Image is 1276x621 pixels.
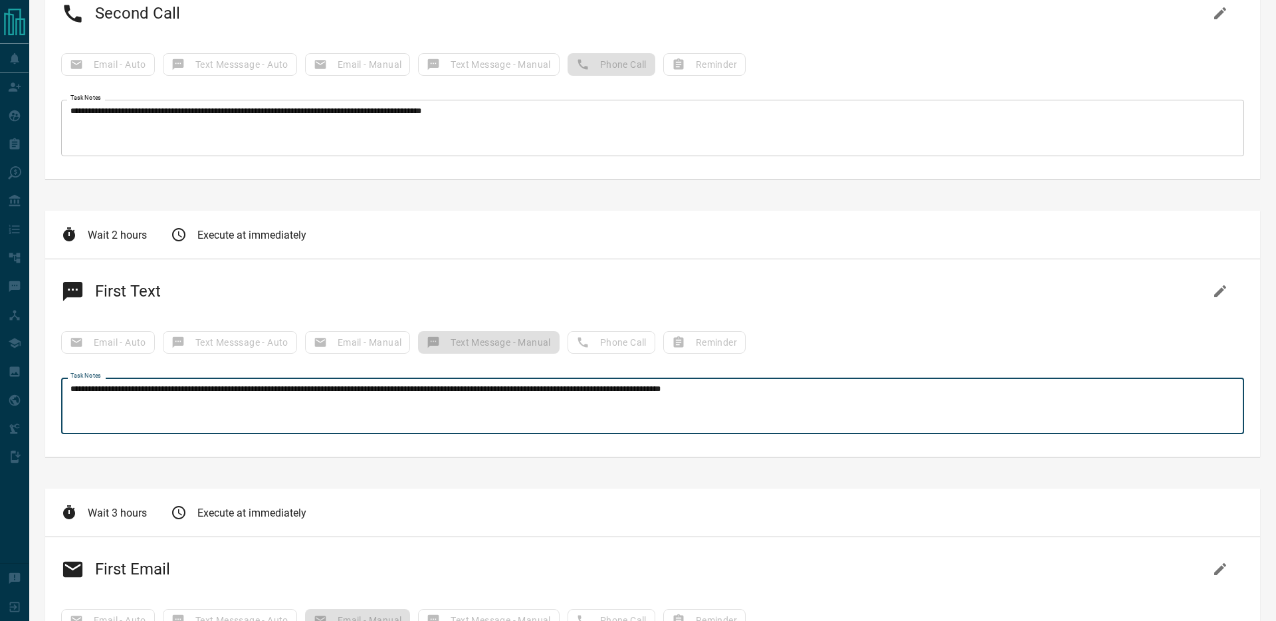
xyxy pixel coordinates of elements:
h2: First Text [61,275,161,307]
div: Wait 3 hours [61,505,147,521]
div: Execute at immediately [171,227,306,243]
label: Task Notes [70,372,101,380]
label: Task Notes [70,94,101,102]
div: Execute at immediately [171,505,306,521]
h2: First Email [61,553,170,585]
div: Wait 2 hours [61,227,147,243]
